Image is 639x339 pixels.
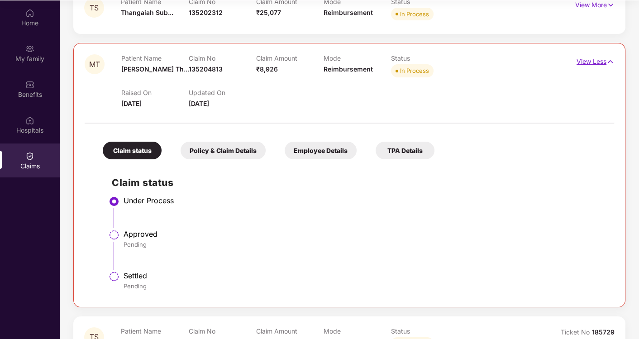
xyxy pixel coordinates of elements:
img: svg+xml;base64,PHN2ZyBpZD0iU3RlcC1BY3RpdmUtMzJ4MzIiIHhtbG5zPSJodHRwOi8vd3d3LnczLm9yZy8yMDAwL3N2Zy... [109,196,119,207]
img: svg+xml;base64,PHN2ZyBpZD0iU3RlcC1QZW5kaW5nLTMyeDMyIiB4bWxucz0iaHR0cDovL3d3dy53My5vcmcvMjAwMC9zdm... [109,229,119,240]
span: ₹8,926 [256,65,278,73]
span: [DATE] [121,100,142,107]
span: Reimbursement [324,9,373,16]
img: svg+xml;base64,PHN2ZyBpZD0iQ2xhaW0iIHhtbG5zPSJodHRwOi8vd3d3LnczLm9yZy8yMDAwL3N2ZyIgd2lkdGg9IjIwIi... [25,152,34,161]
p: Claim Amount [256,54,324,62]
span: Thangaiah Sub... [121,9,173,16]
p: Patient Name [121,54,189,62]
img: svg+xml;base64,PHN2ZyBpZD0iSG9tZSIgeG1sbnM9Imh0dHA6Ly93d3cudzMub3JnLzIwMDAvc3ZnIiB3aWR0aD0iMjAiIG... [25,9,34,18]
p: View Less [577,54,614,67]
div: Settled [124,271,605,280]
p: Patient Name [121,327,188,335]
img: svg+xml;base64,PHN2ZyBpZD0iSG9zcGl0YWxzIiB4bWxucz0iaHR0cDovL3d3dy53My5vcmcvMjAwMC9zdmciIHdpZHRoPS... [25,116,34,125]
p: Claim No [189,327,256,335]
img: svg+xml;base64,PHN2ZyBpZD0iQmVuZWZpdHMiIHhtbG5zPSJodHRwOi8vd3d3LnczLm9yZy8yMDAwL3N2ZyIgd2lkdGg9Ij... [25,80,34,89]
p: Updated On [189,89,256,96]
div: Approved [124,229,605,239]
span: 135202312 [189,9,223,16]
div: Pending [124,240,605,248]
div: Claim status [103,142,162,159]
span: TS [90,4,99,12]
p: Mode [324,327,391,335]
p: Mode [324,54,391,62]
span: ₹25,077 [256,9,281,16]
span: [DATE] [189,100,209,107]
span: 135204813 [189,65,223,73]
div: Policy & Claim Details [181,142,266,159]
h2: Claim status [112,175,605,190]
img: svg+xml;base64,PHN2ZyBpZD0iU3RlcC1QZW5kaW5nLTMyeDMyIiB4bWxucz0iaHR0cDovL3d3dy53My5vcmcvMjAwMC9zdm... [109,271,119,282]
p: Claim Amount [256,327,324,335]
p: Raised On [121,89,189,96]
p: Status [391,54,458,62]
span: 185729 [592,328,615,336]
span: Reimbursement [324,65,373,73]
span: MT [89,61,100,68]
div: In Process [400,66,429,75]
img: svg+xml;base64,PHN2ZyB3aWR0aD0iMjAiIGhlaWdodD0iMjAiIHZpZXdCb3g9IjAgMCAyMCAyMCIgZmlsbD0ibm9uZSIgeG... [25,44,34,53]
div: Under Process [124,196,605,205]
span: [PERSON_NAME] Th... [121,65,189,73]
div: In Process [400,10,429,19]
div: TPA Details [376,142,434,159]
img: svg+xml;base64,PHN2ZyB4bWxucz0iaHR0cDovL3d3dy53My5vcmcvMjAwMC9zdmciIHdpZHRoPSIxNyIgaGVpZ2h0PSIxNy... [606,57,614,67]
div: Pending [124,282,605,290]
span: Ticket No [561,328,592,336]
p: Status [391,327,458,335]
p: Claim No [189,54,256,62]
div: Employee Details [285,142,357,159]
